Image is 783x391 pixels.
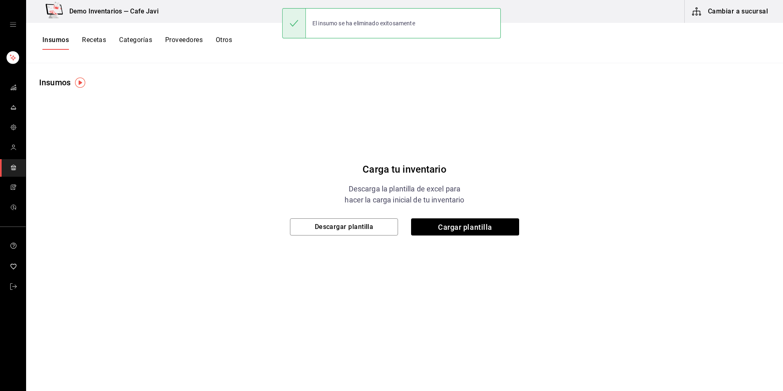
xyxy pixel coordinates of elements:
[216,36,232,50] button: Otros
[290,218,398,235] button: Descargar plantilla
[299,162,511,177] div: Carga tu inventario
[119,36,152,50] button: Categorías
[343,183,466,205] div: Descarga la plantilla de excel para hacer la carga inicial de tu inventario
[63,7,159,16] h3: Demo Inventarios — Cafe Javi
[75,78,85,88] img: Tooltip marker
[82,36,106,50] button: Recetas
[39,76,71,89] div: Insumos
[411,218,519,235] span: Cargar plantilla
[42,36,232,50] div: navigation tabs
[165,36,203,50] button: Proveedores
[10,21,16,28] button: open drawer
[306,14,422,32] div: El insumo se ha eliminado exitosamente
[42,36,69,50] button: Insumos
